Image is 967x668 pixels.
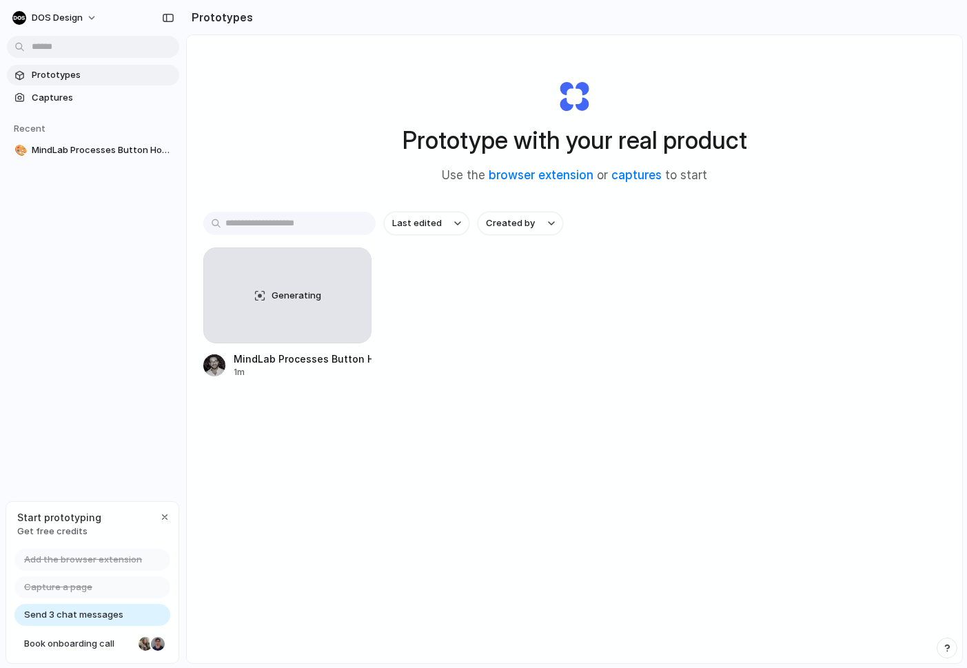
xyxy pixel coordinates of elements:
[32,68,174,82] span: Prototypes
[32,11,83,25] span: DOS Design
[234,366,371,378] div: 1m
[186,9,253,26] h2: Prototypes
[7,65,179,85] a: Prototypes
[203,247,371,378] a: GeneratingMindLab Processes Button Hover Update1m
[32,143,174,157] span: MindLab Processes Button Hover Update
[12,143,26,157] button: 🎨
[7,140,179,161] a: 🎨MindLab Processes Button Hover Update
[442,167,707,185] span: Use the or to start
[150,636,166,652] div: Christian Iacullo
[32,91,174,105] span: Captures
[24,553,142,567] span: Add the browser extension
[24,608,123,622] span: Send 3 chat messages
[611,168,662,182] a: captures
[489,168,593,182] a: browser extension
[137,636,154,652] div: Nicole Kubica
[24,637,133,651] span: Book onboarding call
[403,122,747,159] h1: Prototype with your real product
[478,212,563,235] button: Created by
[234,352,371,366] div: MindLab Processes Button Hover Update
[7,7,104,29] button: DOS Design
[17,510,101,525] span: Start prototyping
[24,580,92,594] span: Capture a page
[14,123,45,134] span: Recent
[486,216,535,230] span: Created by
[14,143,24,159] div: 🎨
[7,88,179,108] a: Captures
[392,216,442,230] span: Last edited
[17,525,101,538] span: Get free credits
[384,212,469,235] button: Last edited
[272,289,321,303] span: Generating
[14,633,170,655] a: Book onboarding call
